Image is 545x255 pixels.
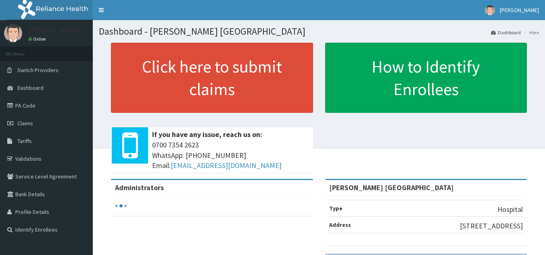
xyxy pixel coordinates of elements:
p: Hospital [497,204,523,215]
b: Type [329,205,342,212]
a: How to Identify Enrollees [325,43,527,113]
b: Administrators [115,183,164,192]
b: Address [329,221,351,228]
b: If you have any issue, reach us on: [152,130,262,139]
span: Claims [17,120,33,127]
li: Here [522,29,539,36]
a: Dashboard [491,29,521,36]
span: Tariffs [17,137,32,145]
span: Switch Providers [17,66,58,74]
h1: Dashboard - [PERSON_NAME] [GEOGRAPHIC_DATA] [99,26,539,37]
p: [PERSON_NAME] [28,26,81,33]
span: Dashboard [17,84,44,91]
a: [EMAIL_ADDRESS][DOMAIN_NAME] [171,161,282,170]
p: [STREET_ADDRESS] [460,221,523,231]
span: 0700 7354 2623 WhatsApp: [PHONE_NUMBER] Email: [152,140,309,171]
img: User Image [485,5,495,15]
a: Click here to submit claims [111,43,313,113]
span: [PERSON_NAME] [500,6,539,14]
img: User Image [4,24,22,42]
strong: [PERSON_NAME] [GEOGRAPHIC_DATA] [329,183,454,192]
a: Online [28,36,48,42]
svg: audio-loading [115,200,127,212]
